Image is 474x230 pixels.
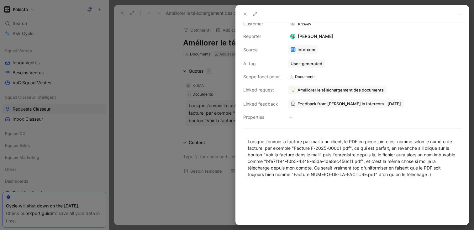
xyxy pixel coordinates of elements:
a: Intercom [288,45,318,54]
div: Linked request [243,86,280,94]
div: AI tag [243,60,280,67]
div: a [290,21,295,26]
div: Customer [243,20,280,28]
button: 💡Améliorer le téléchargement des documents [288,86,387,94]
div: Properties [243,113,280,121]
span: Améliorer le téléchargement des documents [298,87,384,93]
div: User-generated [291,61,322,66]
div: Source [243,46,280,54]
div: Linked feedback [243,100,280,108]
div: Documents [295,74,315,80]
img: avatar [291,34,295,39]
span: Feedback from [PERSON_NAME] in Intercom - [DATE] [298,101,401,107]
a: Feedback from [PERSON_NAME] in Intercom - [DATE] [288,99,404,108]
div: Scope fonctionnel [243,73,280,81]
img: 💡 [291,87,296,92]
div: K-BAN [288,20,314,28]
div: Reporter [243,33,280,40]
div: [PERSON_NAME] [288,33,336,40]
div: Lorsque j'envoie la facture par mail à un client, le PDF en pièce jointe est nommé selon le numér... [248,138,457,178]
